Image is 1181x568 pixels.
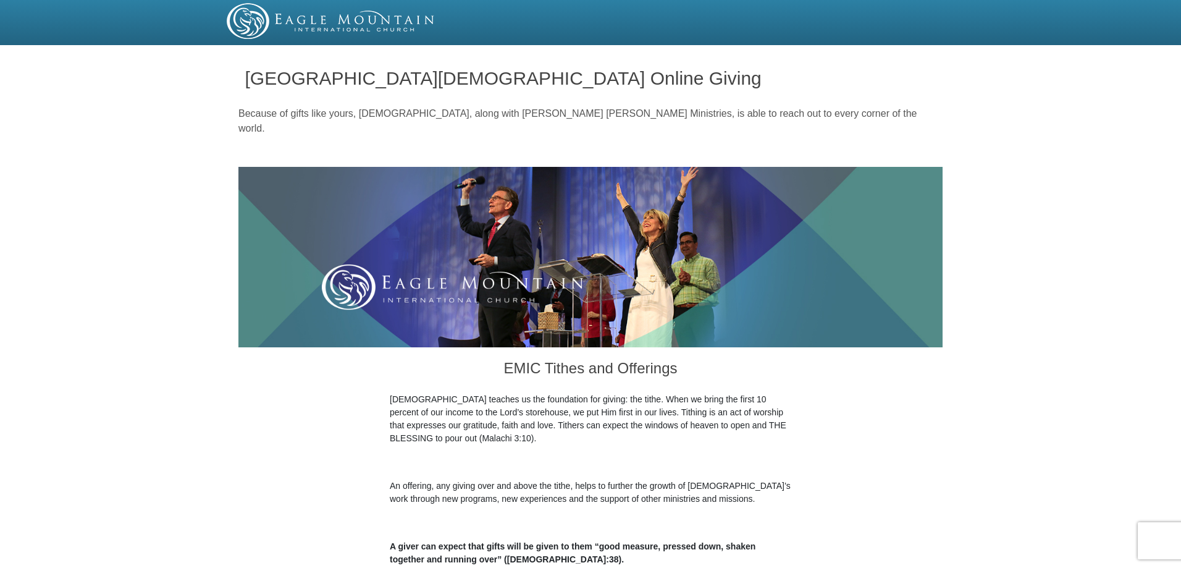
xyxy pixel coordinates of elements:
p: [DEMOGRAPHIC_DATA] teaches us the foundation for giving: the tithe. When we bring the first 10 pe... [390,393,791,445]
h3: EMIC Tithes and Offerings [390,347,791,393]
img: EMIC [227,3,435,39]
p: An offering, any giving over and above the tithe, helps to further the growth of [DEMOGRAPHIC_DAT... [390,480,791,506]
h1: [GEOGRAPHIC_DATA][DEMOGRAPHIC_DATA] Online Giving [245,68,936,88]
p: Because of gifts like yours, [DEMOGRAPHIC_DATA], along with [PERSON_NAME] [PERSON_NAME] Ministrie... [238,106,943,136]
b: A giver can expect that gifts will be given to them “good measure, pressed down, shaken together ... [390,541,755,564]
